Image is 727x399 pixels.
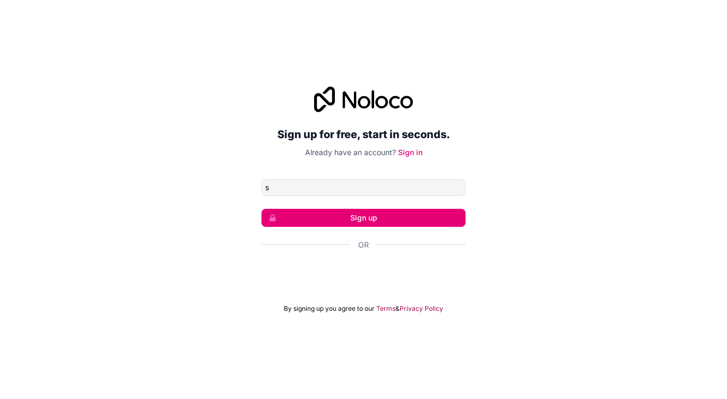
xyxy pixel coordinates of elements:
input: Email address [261,179,466,196]
button: Sign up [261,209,466,227]
span: By signing up you agree to our [284,304,375,313]
a: Sign in [398,148,422,157]
span: Or [358,240,369,250]
span: Already have an account? [305,148,396,157]
a: Privacy Policy [400,304,443,313]
span: & [395,304,400,313]
h2: Sign up for free, start in seconds. [261,125,466,144]
a: Terms [376,304,395,313]
iframe: Sign in with Google Button [256,262,471,285]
